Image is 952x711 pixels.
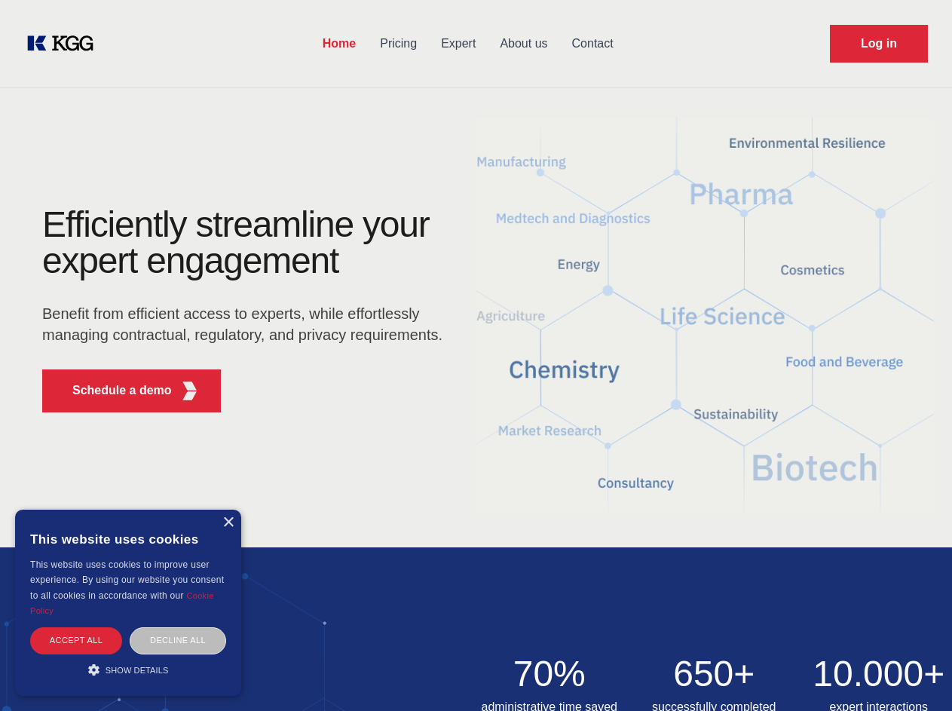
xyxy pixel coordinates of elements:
a: Request Demo [830,25,928,63]
h2: 650+ [641,656,788,692]
div: Show details [30,662,226,677]
img: KGG Fifth Element RED [476,98,935,532]
a: Expert [429,24,488,63]
p: Benefit from efficient access to experts, while effortlessly managing contractual, regulatory, an... [42,303,452,345]
div: Decline all [130,627,226,654]
h2: 70% [476,656,623,692]
a: Contact [560,24,626,63]
h1: Efficiently streamline your expert engagement [42,207,452,279]
a: KOL Knowledge Platform: Talk to Key External Experts (KEE) [24,32,106,56]
a: Cookie Policy [30,591,214,615]
div: Close [222,517,234,529]
span: Show details [106,666,169,675]
iframe: Chat Widget [877,639,952,711]
a: Home [311,24,368,63]
img: KGG Fifth Element RED [180,382,199,400]
span: This website uses cookies to improve user experience. By using our website you consent to all coo... [30,559,224,601]
button: Schedule a demoKGG Fifth Element RED [42,369,221,412]
a: Pricing [368,24,429,63]
div: Accept all [30,627,122,654]
p: Schedule a demo [72,382,172,400]
div: This website uses cookies [30,521,226,557]
a: About us [488,24,559,63]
